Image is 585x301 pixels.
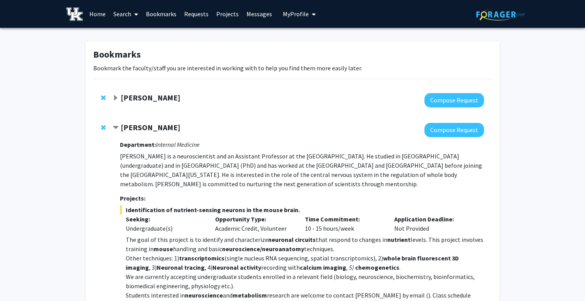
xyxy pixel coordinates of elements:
p: Application Deadline: [394,214,472,224]
p: The goal of this project is to identify and characterize that respond to changes in levels. This ... [126,235,484,253]
a: Home [86,0,109,27]
p: Opportunity Type: [215,214,293,224]
p: [PERSON_NAME] is a neuroscientist and an Assistant Professor at the [GEOGRAPHIC_DATA]. He studied... [120,151,484,189]
strong: neuroscience/neuroanatomy [222,245,304,253]
span: e is interested in the role of the central nervous system in the regulation of whole body metabol... [120,171,457,188]
p: We are currently accepting undergraduate students enrolled in a relevant field (biology, neurosci... [126,272,484,291]
p: Time Commitment: [305,214,383,224]
span: Contract Ioannis Papazoglou Bookmark [113,125,119,131]
iframe: Chat [6,266,33,295]
strong: Projects: [120,194,145,202]
a: Search [109,0,142,27]
strong: Department: [120,141,156,148]
h1: Bookmarks [93,49,492,60]
em: , 5) [346,264,354,271]
div: Academic Credit, Volunteer [209,214,299,233]
span: Expand Thomas Kampourakis Bookmark [113,95,119,101]
img: University of Kentucky Logo [66,7,83,21]
div: Not Provided [388,214,478,233]
div: 10 - 15 hours/week [299,214,389,233]
span: Identification of nutrient-sensing neurons in the mouse brain. [120,205,484,214]
p: Other techniques: 1) (single nucleus RNA sequencing, spatial transcriptomics), 2) , 3) , 4) recor... [126,253,484,272]
strong: neuronal circuits [268,236,316,243]
strong: Neuronal tracing [157,264,205,271]
strong: calcium imaging [300,264,346,271]
button: Compose Request to Ioannis Papazoglou [424,123,484,137]
img: ForagerOne Logo [476,9,525,20]
strong: chemogenetics [354,264,399,271]
span: Remove Thomas Kampourakis from bookmarks [101,95,106,101]
a: Projects [212,0,243,27]
strong: metabolism [233,291,267,299]
i: Internal Medicine [156,141,200,148]
strong: mouse [154,245,173,253]
strong: nutrient [387,236,411,243]
p: Bookmark the faculty/staff you are interested in working with to help you find them more easily l... [93,63,492,73]
strong: Neuronal activity [212,264,261,271]
a: Requests [180,0,212,27]
span: Remove Ioannis Papazoglou from bookmarks [101,124,106,131]
strong: [PERSON_NAME] [121,122,180,132]
span: My Profile [283,10,309,18]
a: Messages [243,0,276,27]
p: Seeking: [126,214,204,224]
div: Undergraduate(s) [126,224,204,233]
button: Compose Request to Thomas Kampourakis [424,93,484,107]
strong: neuroscience [185,291,223,299]
strong: [PERSON_NAME] [121,93,180,102]
a: Bookmarks [142,0,180,27]
strong: transcriptomics [179,254,224,262]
